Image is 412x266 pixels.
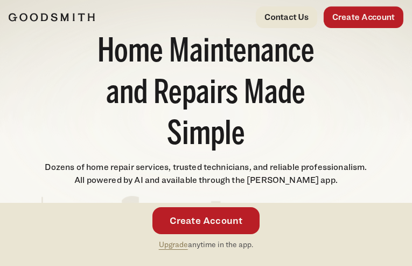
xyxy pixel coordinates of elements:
[159,240,188,249] a: Upgrade
[45,162,367,185] span: Dozens of home repair services, trusted technicians, and reliable professionalism. All powered by...
[152,207,260,234] a: Create Account
[74,32,338,156] h1: Home Maintenance and Repairs Made Simple
[9,13,95,22] img: Goodsmith
[159,238,254,251] p: anytime in the app.
[256,6,317,28] a: Contact Us
[324,6,403,28] a: Create Account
